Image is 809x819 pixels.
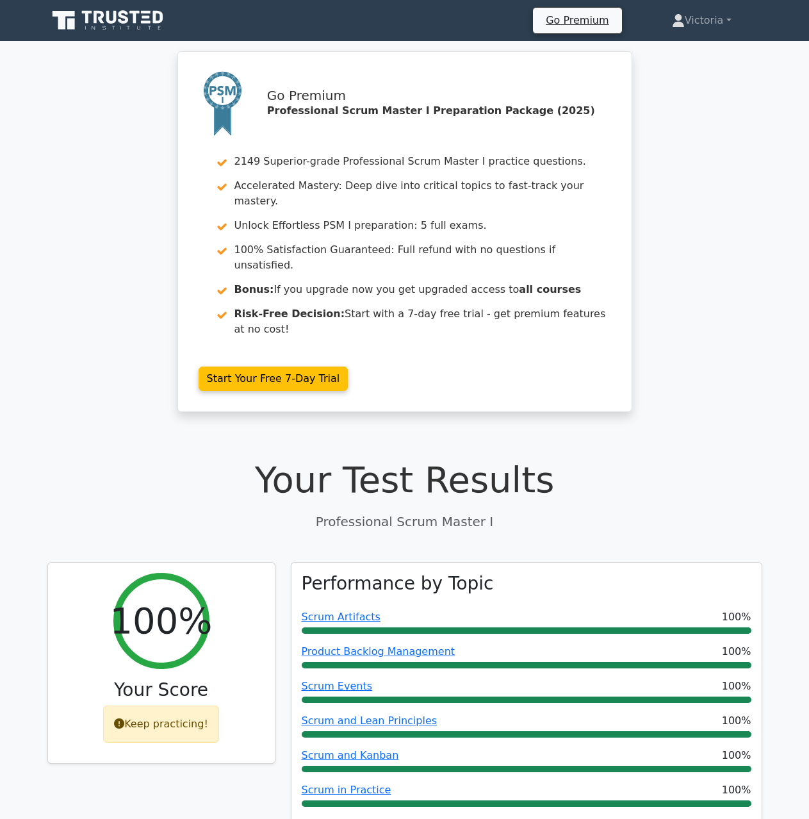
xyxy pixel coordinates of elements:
a: Go Premium [538,12,616,29]
h1: Your Test Results [47,458,762,501]
a: Scrum Artifacts [302,611,380,623]
a: Start Your Free 7-Day Trial [199,367,348,391]
span: 100% [722,782,751,798]
span: 100% [722,679,751,694]
h3: Your Score [58,679,265,701]
a: Scrum and Kanban [302,749,399,761]
span: 100% [722,644,751,659]
span: 100% [722,748,751,763]
h2: 100% [110,599,212,642]
h3: Performance by Topic [302,573,494,595]
a: Scrum and Lean Principles [302,715,437,727]
span: 100% [722,713,751,729]
div: Keep practicing! [103,706,219,743]
a: Scrum in Practice [302,784,391,796]
span: 100% [722,609,751,625]
a: Scrum Events [302,680,373,692]
p: Professional Scrum Master I [47,512,762,531]
a: Product Backlog Management [302,645,455,658]
a: Victoria [641,8,762,33]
